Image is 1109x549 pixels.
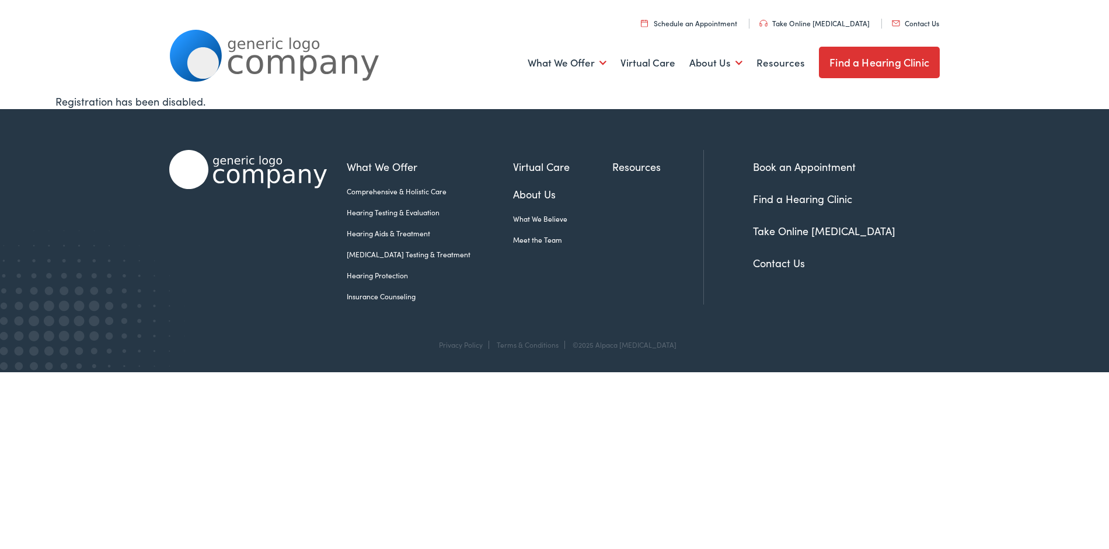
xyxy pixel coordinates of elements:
a: Resources [612,159,703,174]
a: Terms & Conditions [497,340,559,349]
a: Virtual Care [513,159,612,174]
a: Schedule an Appointment [641,18,737,28]
a: Privacy Policy [439,340,483,349]
img: utility icon [759,20,768,27]
a: Find a Hearing Clinic [753,191,852,206]
a: Contact Us [892,18,939,28]
a: Find a Hearing Clinic [819,47,940,78]
a: What We Believe [513,214,612,224]
img: utility icon [641,19,648,27]
a: What We Offer [347,159,513,174]
a: Virtual Care [620,41,675,85]
div: ©2025 Alpaca [MEDICAL_DATA] [567,341,676,349]
a: [MEDICAL_DATA] Testing & Treatment [347,249,513,260]
a: About Us [513,186,612,202]
a: Resources [756,41,805,85]
a: Hearing Testing & Evaluation [347,207,513,218]
img: utility icon [892,20,900,26]
a: Hearing Protection [347,270,513,281]
a: About Us [689,41,742,85]
a: Meet the Team [513,235,612,245]
a: Hearing Aids & Treatment [347,228,513,239]
img: Alpaca Audiology [169,150,327,189]
a: Comprehensive & Holistic Care [347,186,513,197]
a: Take Online [MEDICAL_DATA] [759,18,870,28]
a: Take Online [MEDICAL_DATA] [753,223,895,238]
a: Contact Us [753,256,805,270]
a: Insurance Counseling [347,291,513,302]
a: Book an Appointment [753,159,856,174]
div: Registration has been disabled. [55,93,1054,109]
a: What We Offer [528,41,606,85]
